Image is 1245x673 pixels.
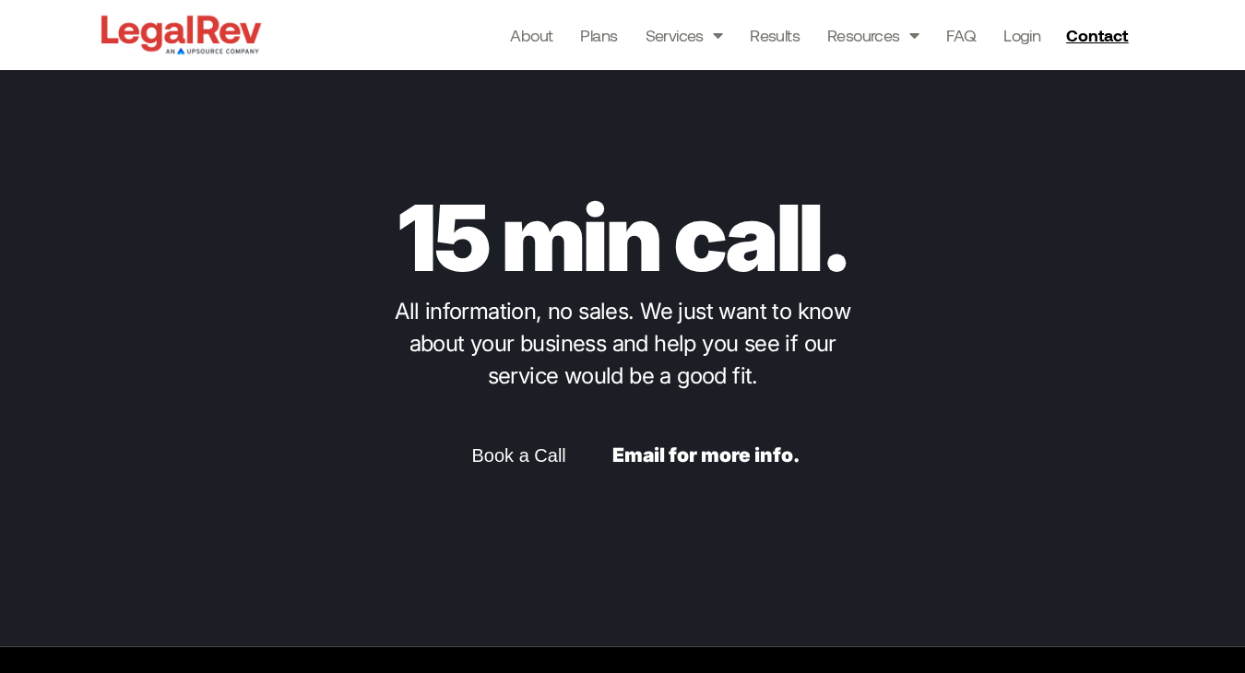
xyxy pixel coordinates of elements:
a: Results [750,22,800,48]
span: Contact [1066,27,1128,43]
p: All information, no sales. We just want to know about your business and help you see if our servi... [372,295,874,392]
a: Email for more info. [612,443,800,466]
a: FAQ [946,22,976,48]
nav: Menu [510,22,1040,48]
a: Resources [827,22,919,48]
a: Book a Call [445,433,593,476]
p: 15 min call. [233,199,1012,277]
a: About [510,22,552,48]
a: Contact [1059,20,1140,50]
a: Plans [580,22,617,48]
span: Book a Call [471,445,565,464]
a: Services [645,22,722,48]
a: Login [1003,22,1040,48]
